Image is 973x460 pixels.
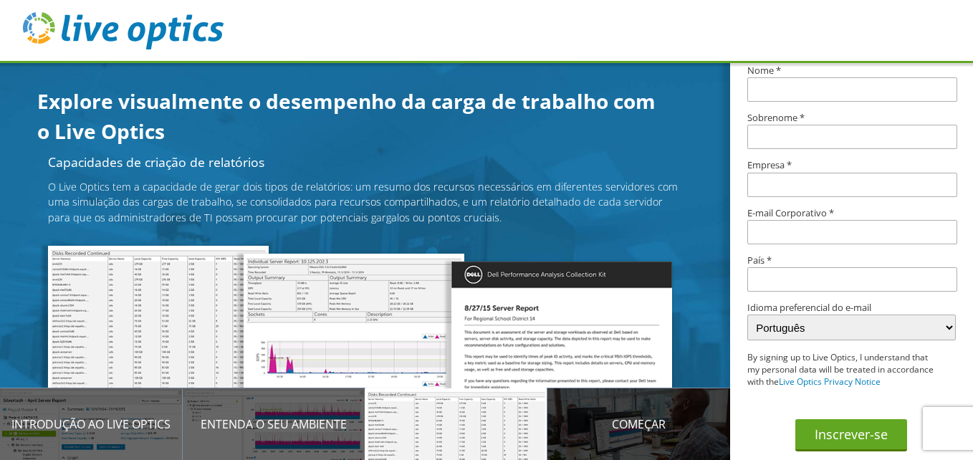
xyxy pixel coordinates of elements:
[747,66,956,75] label: Nome *
[747,160,956,170] label: Empresa *
[547,416,730,433] p: Começar
[747,209,956,218] label: E-mail Corporativo *
[37,86,668,146] h1: Explore visualmente o desempenho da carga de trabalho com o Live Optics
[795,419,907,451] button: Inscrever-se
[779,375,881,388] a: Live Optics Privacy Notice
[747,256,956,265] label: País *
[747,113,956,123] label: Sobrenome *
[48,156,679,169] h2: Capacidades de criação de relatórios
[183,416,365,433] p: Entenda o seu ambiente
[747,352,935,388] p: By signing up to Live Optics, I understand that my personal data will be treated in accordance wi...
[48,179,679,226] p: O Live Optics tem a capacidade de gerar dois tipos de relatórios: um resumo dos recursos necessár...
[747,303,956,312] label: Idioma preferencial do e-mail
[23,12,224,49] img: live_optics_svg.svg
